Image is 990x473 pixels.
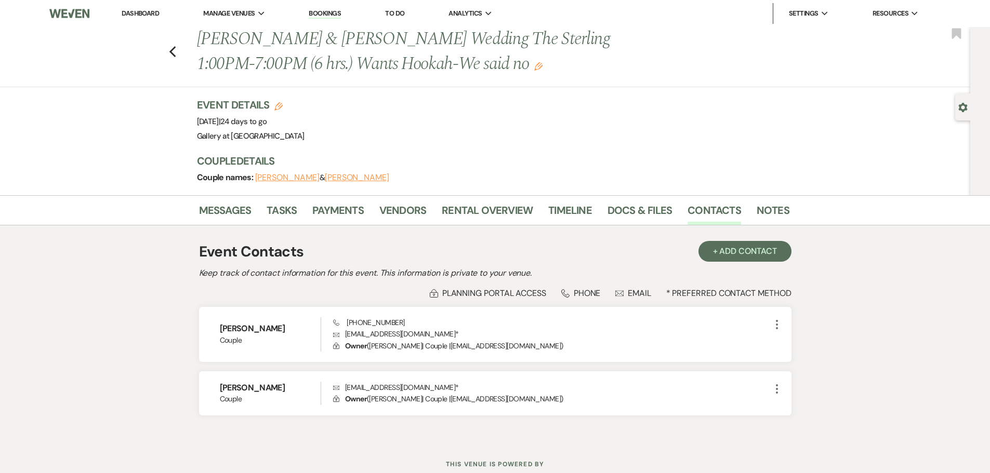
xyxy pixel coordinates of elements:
a: Bookings [309,9,341,19]
h3: Event Details [197,98,305,112]
h1: [PERSON_NAME] & [PERSON_NAME] Wedding The Sterling 1:00PM-7:00PM (6 hrs.) Wants Hookah-We said no [197,27,663,76]
div: * Preferred Contact Method [199,288,791,299]
span: Settings [789,8,819,19]
a: Tasks [267,202,297,225]
span: [DATE] [197,116,267,127]
a: Rental Overview [442,202,533,225]
button: [PERSON_NAME] [255,173,320,182]
button: Edit [534,61,543,71]
p: [EMAIL_ADDRESS][DOMAIN_NAME] * [333,328,770,340]
span: 24 days to go [220,116,267,127]
span: Owner [345,394,367,403]
p: ( [PERSON_NAME] | Couple | [EMAIL_ADDRESS][DOMAIN_NAME] ) [333,340,770,352]
button: + Add Contact [698,241,791,262]
h6: [PERSON_NAME] [220,382,321,394]
div: Planning Portal Access [430,288,546,299]
h1: Event Contacts [199,241,304,263]
img: Weven Logo [49,3,89,24]
a: Payments [312,202,364,225]
a: Vendors [379,202,426,225]
span: & [255,172,389,183]
span: Owner [345,341,367,350]
div: Email [615,288,651,299]
span: Couple names: [197,172,255,183]
span: Resources [873,8,908,19]
button: Open lead details [958,102,968,112]
a: Docs & Files [608,202,672,225]
span: Couple [220,394,321,404]
a: Timeline [548,202,592,225]
p: [EMAIL_ADDRESS][DOMAIN_NAME] * [333,382,770,393]
a: To Do [385,9,404,18]
a: Contacts [688,202,741,225]
a: Notes [757,202,789,225]
h6: [PERSON_NAME] [220,323,321,334]
h3: Couple Details [197,154,779,168]
a: Messages [199,202,252,225]
a: Dashboard [122,9,159,18]
div: Phone [561,288,601,299]
span: | [219,116,267,127]
h2: Keep track of contact information for this event. This information is private to your venue. [199,267,791,279]
span: [PHONE_NUMBER] [333,318,404,327]
span: Manage Venues [203,8,255,19]
span: Gallery at [GEOGRAPHIC_DATA] [197,131,305,141]
p: ( [PERSON_NAME] | Couple | [EMAIL_ADDRESS][DOMAIN_NAME] ) [333,393,770,404]
span: Couple [220,335,321,346]
span: Analytics [448,8,482,19]
button: [PERSON_NAME] [325,173,389,182]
